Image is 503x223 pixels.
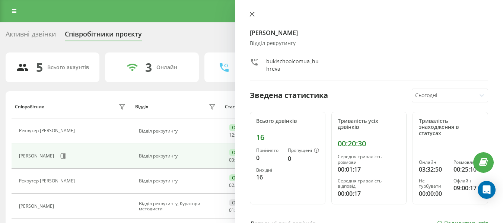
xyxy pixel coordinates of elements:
div: Онлайн [229,149,252,156]
span: 12 [229,132,234,138]
div: 16 [256,173,282,182]
div: Відділ рекрутингу [139,128,217,134]
div: 00:20:30 [338,139,401,148]
div: Тривалість усіх дзвінків [338,118,401,131]
div: Зведена статистика [250,90,328,101]
div: Співробітник [15,104,44,109]
div: Вихідні [256,168,282,173]
div: 00:00:00 [419,189,447,198]
span: 01 [229,207,234,213]
div: Офлайн [453,178,482,184]
div: bukischoolcomua_huhreva [266,58,319,73]
div: : : [229,157,247,163]
div: : : [229,133,247,138]
div: Онлайн [156,64,177,71]
div: Open Intercom Messenger [478,181,496,199]
div: Середня тривалість розмови [338,154,401,165]
div: 3 [145,60,152,74]
div: Співробітники проєкту [65,30,142,42]
div: 00:01:17 [338,165,401,174]
div: 00:25:10 [453,165,482,174]
div: 03:32:50 [419,165,447,174]
div: Всього дзвінків [256,118,319,124]
div: Всього акаунтів [47,64,89,71]
div: Рекрутер [PERSON_NAME] [19,178,77,184]
div: Відділ рекрутингу [250,40,488,47]
div: 0 [256,153,282,162]
div: Розмовляє [453,160,482,165]
div: Відділ рекрутингу, Куратори методисти [139,201,217,212]
div: 5 [36,60,43,74]
div: Рекрутер [PERSON_NAME] [19,128,77,133]
div: Відділ рекрутингу [139,178,217,184]
span: 02 [229,182,234,188]
div: Онлайн [419,160,447,165]
h4: [PERSON_NAME] [250,28,488,37]
div: Відділ рекрутингу [139,153,217,159]
div: Пропущені [288,148,319,154]
div: Прийнято [256,148,282,153]
div: 09:00:17 [453,184,482,192]
div: [PERSON_NAME] [19,204,56,209]
span: 03 [229,157,234,163]
div: : : [229,208,247,213]
div: Відділ [135,104,148,109]
div: Офлайн [229,199,253,206]
div: Не турбувати [419,178,447,189]
div: Онлайн [229,124,252,131]
div: Тривалість знаходження в статусах [419,118,482,137]
div: Онлайн [229,174,252,181]
div: 00:00:17 [338,189,401,198]
div: 0 [288,154,319,163]
div: 16 [256,133,319,142]
div: Активні дзвінки [6,30,56,42]
div: Статус [225,104,239,109]
div: Середня тривалість відповіді [338,178,401,189]
div: [PERSON_NAME] [19,153,56,159]
div: : : [229,183,247,188]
